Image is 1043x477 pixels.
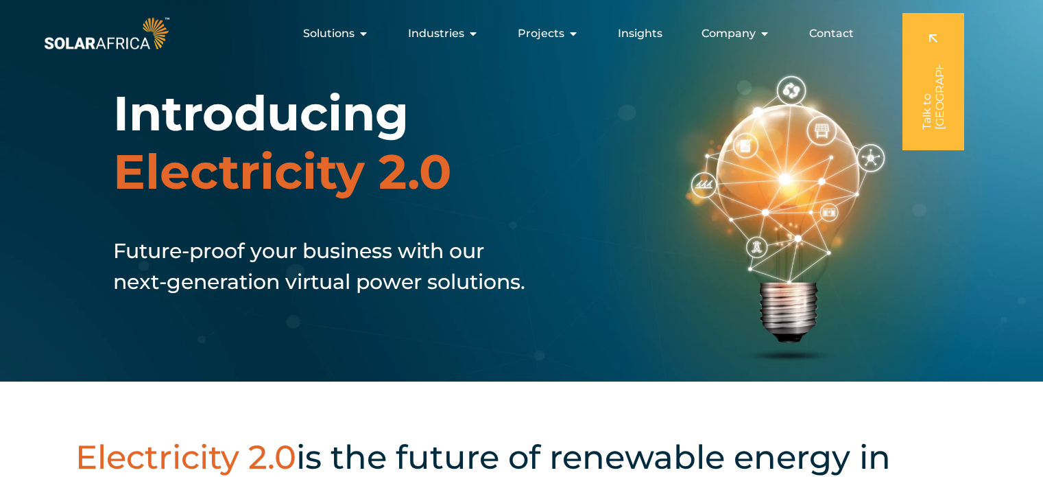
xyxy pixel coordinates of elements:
[618,25,662,42] a: Insights
[702,25,756,42] span: Company
[303,25,355,42] span: Solutions
[172,20,865,47] div: Menu Toggle
[809,25,854,42] a: Contact
[113,84,528,201] h1: Introducing
[113,235,538,297] h5: Future-proof your business with our next-generation virtual power solutions.
[518,25,564,42] span: Projects
[75,437,296,477] span: Electricity 2.0
[408,25,464,42] span: Industries
[172,20,865,47] nav: Menu
[113,142,452,201] span: Electricity 2.0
